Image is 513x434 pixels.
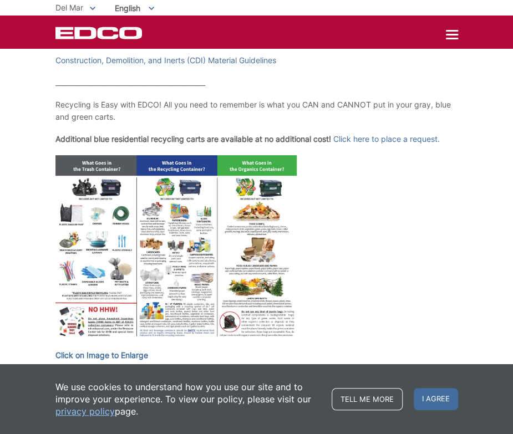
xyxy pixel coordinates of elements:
strong: Click on Image to Enlarge [55,350,148,360]
a: Click on Image to Enlarge [55,349,148,361]
a: privacy policy [55,405,115,417]
a: EDCD logo. Return to the homepage. [55,27,144,39]
p: Recycling is Easy with EDCO! All you need to remember is what you CAN and CANNOT put in your gray... [55,99,458,123]
a: Construction, Demolition, and Inerts (CDI) Material Guidelines [55,54,276,67]
p: We use cookies to understand how you use our site and to improve your experience. To view our pol... [55,381,321,417]
p: _____________________________________________ [55,76,458,89]
img: Diagram of what items can be recycled [55,155,297,342]
strong: Additional blue residential recycling carts are available at no additional cost! [55,134,331,144]
span: Del Mar [55,3,83,12]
